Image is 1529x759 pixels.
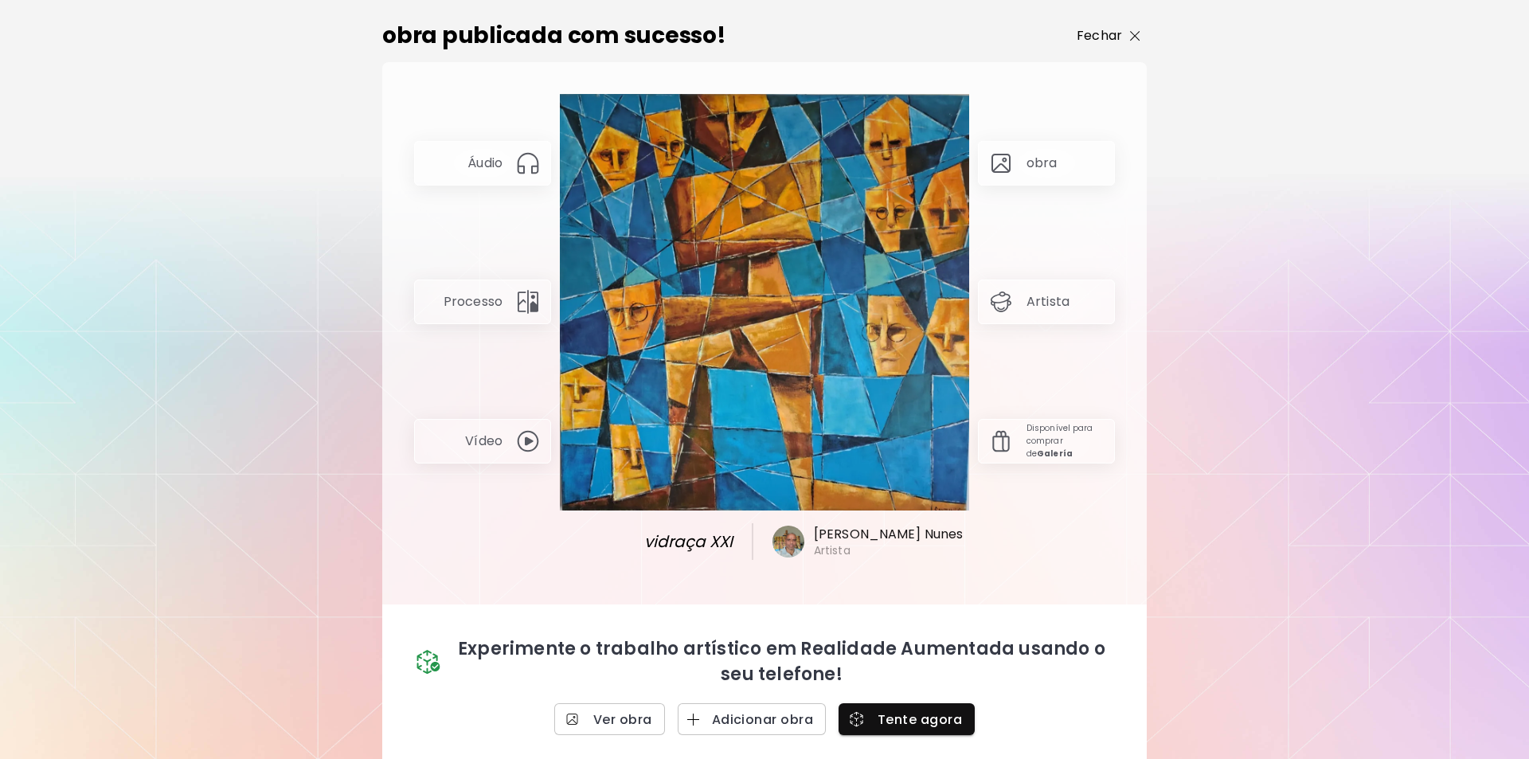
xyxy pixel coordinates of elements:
[554,703,665,735] a: Ver obra
[851,711,962,728] span: Tente agora
[814,543,851,558] h6: Artista
[444,293,502,311] p: Processo
[467,155,502,172] p: Áudio
[1027,422,1105,460] p: Disponível para comprar de
[678,703,826,735] button: Adicionar obra
[814,526,963,543] h6: [PERSON_NAME] Nunes
[1027,155,1058,172] p: obra
[690,711,813,728] span: Adicionar obra
[567,711,652,728] span: Ver obra
[839,703,975,735] button: Tente agora
[1037,448,1073,460] strong: Galería
[448,636,1115,687] p: Experimente o trabalho artístico em Realidade Aumentada usando o seu telefone!
[605,530,733,554] span: vidraça XXI
[1027,293,1070,311] p: Artista
[465,432,502,450] p: Vídeo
